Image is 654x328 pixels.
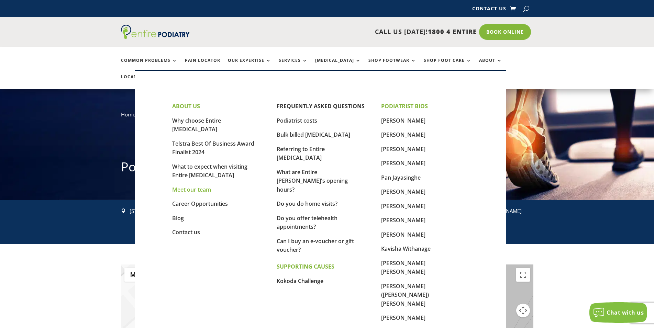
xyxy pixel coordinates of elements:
[381,145,425,153] a: [PERSON_NAME]
[607,309,644,316] span: Chat with us
[172,186,211,193] a: Meet our team
[472,6,506,14] a: Contact Us
[277,214,337,231] a: Do you offer telehealth appointments?
[172,117,221,133] a: Why choose Entire [MEDICAL_DATA]
[277,237,354,254] a: Can I buy an e-voucher or gift voucher?
[185,58,220,73] a: Pain Locator
[381,216,425,224] a: [PERSON_NAME]
[172,140,254,156] a: Telstra Best Of Business Award Finalist 2024
[124,268,148,282] button: Show street map
[479,24,531,40] a: Book Online
[121,58,177,73] a: Common Problems
[424,58,472,73] a: Shop Foot Care
[381,231,425,238] a: [PERSON_NAME]
[516,268,530,282] button: Toggle fullscreen view
[381,245,431,252] a: Kavisha Withanage
[381,131,425,138] a: [PERSON_NAME]
[172,102,200,110] strong: ABOUT US
[172,214,184,222] a: Blog
[121,111,135,118] a: Home
[381,202,425,210] a: [PERSON_NAME]
[381,282,429,307] a: [PERSON_NAME] ([PERSON_NAME]) [PERSON_NAME]
[121,110,533,124] nav: breadcrumb
[277,131,350,138] a: Bulk billed [MEDICAL_DATA]
[121,25,190,39] img: logo (1)
[216,27,477,36] p: CALL US [DATE]!
[277,200,337,207] a: Do you do home visits?
[228,58,271,73] a: Our Expertise
[589,302,647,323] button: Chat with us
[381,314,425,321] a: [PERSON_NAME]
[381,174,421,181] a: Pan Jayasinghe
[428,27,477,36] span: 1800 4 ENTIRE
[279,58,308,73] a: Services
[130,207,218,216] p: [STREET_ADDRESS]
[277,145,325,162] a: Referring to Entire [MEDICAL_DATA]
[381,188,425,195] a: [PERSON_NAME]
[381,259,425,276] a: [PERSON_NAME] [PERSON_NAME]
[277,102,365,110] a: FREQUENTLY ASKED QUESTIONS
[277,168,348,193] a: What are Entire [PERSON_NAME]'s opening hours?
[121,208,126,213] span: 
[381,117,425,124] a: [PERSON_NAME]
[121,158,533,179] h1: Podiatrist [GEOGRAPHIC_DATA]
[516,304,530,317] button: Map camera controls
[368,58,416,73] a: Shop Footwear
[277,277,323,285] a: Kokoda Challenge
[381,159,425,167] a: [PERSON_NAME]
[381,102,428,110] strong: PODIATRIST BIOS
[315,58,361,73] a: [MEDICAL_DATA]
[172,228,200,236] a: Contact us
[172,163,247,179] a: What to expect when visiting Entire [MEDICAL_DATA]
[121,75,155,89] a: Locations
[121,34,190,41] a: Entire Podiatry
[479,58,502,73] a: About
[277,117,317,124] a: Podiatrist costs
[277,263,334,270] strong: SUPPORTING CAUSES
[172,200,228,207] a: Career Opportunities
